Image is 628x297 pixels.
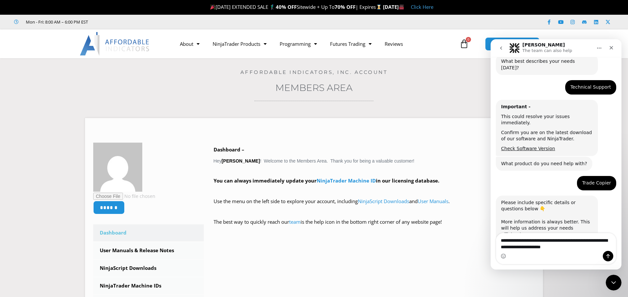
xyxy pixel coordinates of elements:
[275,82,353,93] a: Members Area
[399,5,404,9] img: 🏭
[93,277,204,294] a: NinjaTrader Machine IDs
[418,198,448,204] a: User Manuals
[214,197,535,215] p: Use the menu on the left side to explore your account, including and .
[97,19,195,25] iframe: Customer reviews powered by Trustpilot
[93,143,142,192] img: ef9d9fdf05e5630d831d471d57b909a7a352dca1c0449a1d58a3c189cdb7f4d0
[93,224,204,241] a: Dashboard
[466,37,471,42] span: 0
[378,36,410,51] a: Reviews
[173,36,206,51] a: About
[240,69,388,75] a: Affordable Indicators, Inc. Account
[93,260,204,277] a: NinjaScript Downloads
[221,158,260,164] strong: [PERSON_NAME]
[411,4,433,10] a: Click Here
[206,36,273,51] a: NinjaTrader Products
[606,275,621,290] iframe: Intercom live chat
[210,5,215,9] img: 🎉
[276,4,297,10] strong: 40% OFF
[376,5,381,9] img: ⌛
[323,36,378,51] a: Futures Trading
[289,218,301,225] a: team
[383,4,404,10] strong: [DATE]
[485,37,540,51] a: MEMBERS AREA
[93,242,204,259] a: User Manuals & Release Notes
[450,34,479,53] a: 0
[214,146,244,153] b: Dashboard –
[80,32,150,56] img: LogoAI | Affordable Indicators – NinjaTrader
[317,177,376,184] a: NinjaTrader Machine ID
[214,145,535,236] div: Hey ! Welcome to the Members Area. Thank you for being a valuable customer!
[358,198,409,204] a: NinjaScript Downloads
[214,177,439,184] strong: You can always immediately update your in our licensing database.
[214,218,535,236] p: The best way to quickly reach our is the help icon in the bottom right corner of any website page!
[273,36,323,51] a: Programming
[24,18,88,26] span: Mon - Fri: 8:00 AM – 6:00 PM EST
[491,39,621,270] iframe: Intercom live chat
[173,36,458,51] nav: Menu
[335,4,356,10] strong: 70% OFF
[209,4,383,10] span: [DATE] EXTENDED SALE 🏌️‍♂️ Sitewide + Up To | Expires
